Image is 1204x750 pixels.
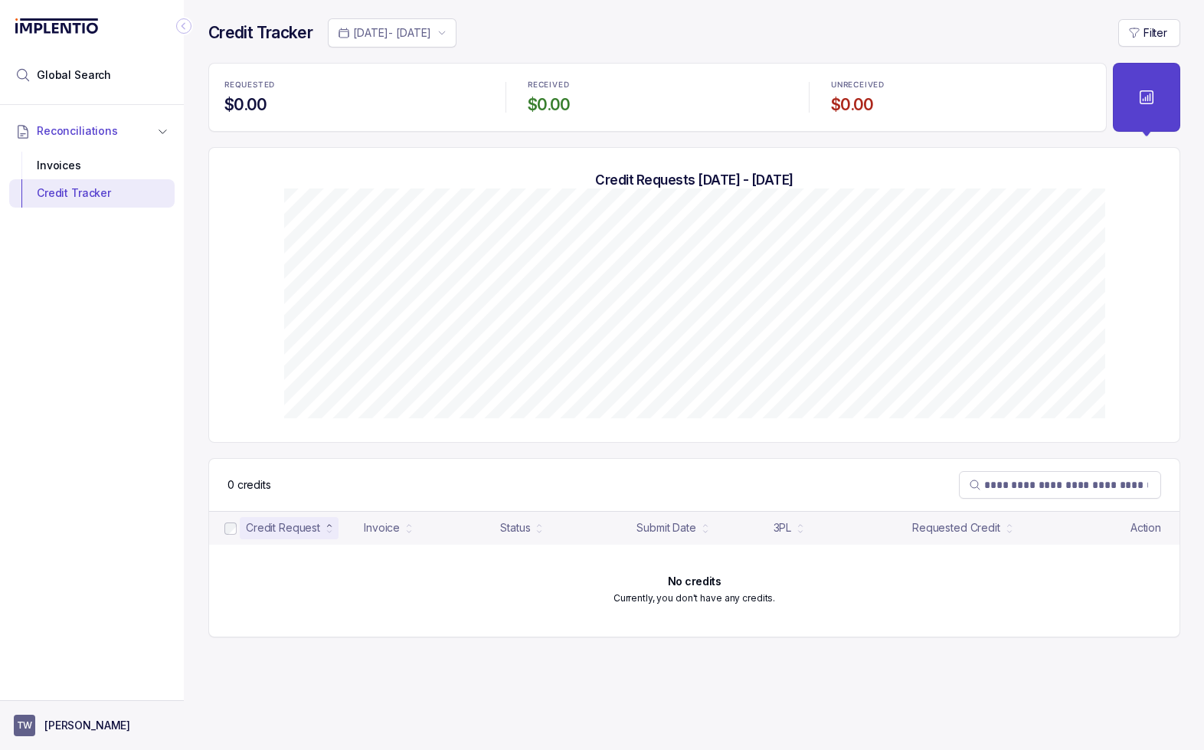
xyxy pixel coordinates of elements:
[353,25,431,41] p: [DATE] - [DATE]
[208,63,1107,132] ul: Statistic Highlights
[21,152,162,179] div: Invoices
[44,718,130,733] p: [PERSON_NAME]
[37,123,118,139] span: Reconciliations
[9,114,175,148] button: Reconciliations
[831,94,1091,116] h4: $0.00
[234,172,1155,188] h5: Credit Requests [DATE] - [DATE]
[1130,520,1161,535] p: Action
[209,459,1179,511] nav: Table Control
[175,17,193,35] div: Collapse Icon
[21,179,162,207] div: Credit Tracker
[831,80,885,90] p: UNRECEIVED
[328,18,456,47] button: Date Range Picker
[338,25,431,41] search: Date Range Picker
[9,149,175,211] div: Reconciliations
[528,94,787,116] h4: $0.00
[519,70,797,125] li: Statistic RECEIVED
[613,591,775,606] p: Currently, you don't have any credits.
[1118,19,1180,47] button: Filter
[227,477,271,493] div: Remaining page entries
[37,67,111,83] span: Global Search
[822,70,1100,125] li: Statistic UNRECEIVED
[224,80,275,90] p: REQUESTED
[224,522,237,535] input: checkbox-checkbox-all
[215,70,493,125] li: Statistic REQUESTED
[246,520,320,535] div: Credit Request
[227,477,271,493] p: 0 credits
[1143,25,1167,41] p: Filter
[208,22,312,44] h4: Credit Tracker
[912,520,1000,535] div: Requested Credit
[224,94,484,116] h4: $0.00
[500,520,530,535] div: Status
[14,715,35,736] span: User initials
[364,520,400,535] div: Invoice
[959,471,1161,499] search: Table Search Bar
[668,575,721,588] h6: No credits
[14,715,170,736] button: User initials[PERSON_NAME]
[528,80,569,90] p: RECEIVED
[636,520,695,535] div: Submit Date
[774,520,792,535] div: 3PL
